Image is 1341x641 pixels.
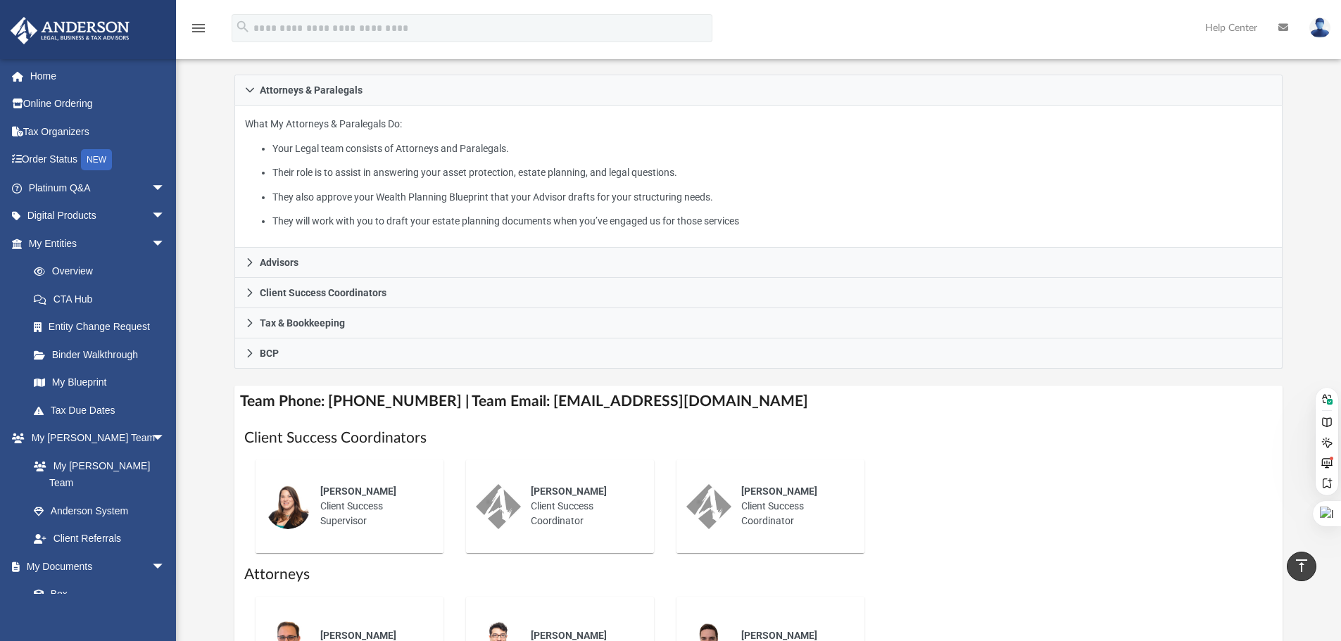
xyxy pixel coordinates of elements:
span: [PERSON_NAME] [320,630,396,641]
a: My [PERSON_NAME] Team [20,452,172,497]
img: thumbnail [265,484,310,529]
a: Anderson System [20,497,180,525]
span: [PERSON_NAME] [531,485,607,497]
span: Advisors [260,258,298,267]
a: Home [10,62,187,90]
span: arrow_drop_down [151,552,180,581]
img: thumbnail [686,484,731,529]
div: Client Success Coordinator [521,474,644,538]
span: Attorneys & Paralegals [260,85,363,95]
a: Online Ordering [10,90,187,118]
a: Entity Change Request [20,313,187,341]
a: My Documentsarrow_drop_down [10,552,180,580]
span: Tax & Bookkeeping [260,318,345,328]
h1: Client Success Coordinators [244,428,1273,448]
li: They also approve your Wealth Planning Blueprint that your Advisor drafts for your structuring ne... [272,189,1272,206]
a: Client Referrals [20,525,180,553]
i: vertical_align_top [1293,557,1310,574]
a: Order StatusNEW [10,146,187,174]
span: [PERSON_NAME] [741,630,817,641]
img: User Pic [1309,18,1330,38]
span: arrow_drop_down [151,229,180,258]
p: What My Attorneys & Paralegals Do: [245,115,1273,230]
a: vertical_align_top [1287,552,1316,581]
div: NEW [81,149,112,170]
h1: Attorneys [244,564,1273,585]
a: Tax & Bookkeeping [234,308,1283,338]
a: Attorneys & Paralegals [234,75,1283,106]
img: Anderson Advisors Platinum Portal [6,17,134,44]
a: My Entitiesarrow_drop_down [10,229,187,258]
div: Attorneys & Paralegals [234,106,1283,248]
li: Your Legal team consists of Attorneys and Paralegals. [272,140,1272,158]
div: Client Success Supervisor [310,474,434,538]
span: arrow_drop_down [151,424,180,453]
a: Client Success Coordinators [234,278,1283,308]
span: [PERSON_NAME] [320,485,396,497]
a: Advisors [234,248,1283,278]
li: They will work with you to draft your estate planning documents when you’ve engaged us for those ... [272,212,1272,230]
a: Box [20,580,172,609]
a: BCP [234,338,1283,369]
a: CTA Hub [20,285,187,313]
h4: Team Phone: [PHONE_NUMBER] | Team Email: [EMAIL_ADDRESS][DOMAIN_NAME] [234,386,1283,417]
span: [PERSON_NAME] [741,485,817,497]
span: [PERSON_NAME] [531,630,607,641]
a: Tax Organizers [10,118,187,146]
div: Client Success Coordinator [731,474,855,538]
i: menu [190,20,207,37]
a: Digital Productsarrow_drop_down [10,202,187,230]
a: My Blueprint [20,369,180,397]
a: Platinum Q&Aarrow_drop_down [10,174,187,202]
span: Client Success Coordinators [260,288,386,298]
a: menu [190,27,207,37]
a: Binder Walkthrough [20,341,187,369]
span: arrow_drop_down [151,174,180,203]
a: Overview [20,258,187,286]
img: thumbnail [476,484,521,529]
li: Their role is to assist in answering your asset protection, estate planning, and legal questions. [272,164,1272,182]
a: Tax Due Dates [20,396,187,424]
a: My [PERSON_NAME] Teamarrow_drop_down [10,424,180,452]
span: arrow_drop_down [151,202,180,231]
span: BCP [260,348,279,358]
i: search [235,19,251,34]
